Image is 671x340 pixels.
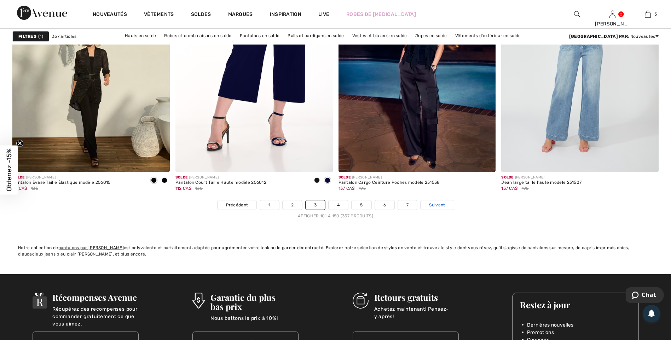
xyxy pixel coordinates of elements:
a: Hauts en solde [121,31,160,40]
a: 3 [306,200,325,210]
a: 3 [630,10,665,18]
div: Midnight Blue [322,175,333,187]
a: 6 [375,200,394,210]
h3: Récompenses Avenue [52,293,139,302]
span: 137 CA$ [339,186,355,191]
a: Soldes [191,11,211,19]
img: Garantie du plus bas prix [192,293,204,309]
img: Retours gratuits [353,293,369,309]
span: Solde [12,175,25,180]
a: Vêtements d'extérieur en solde [452,31,525,40]
a: Pulls et cardigans en solde [284,31,347,40]
a: Nouveautés [93,11,127,19]
span: Précédent [226,202,248,208]
a: Robes et combinaisons en solde [161,31,235,40]
a: pantalons par [PERSON_NAME] [58,245,124,250]
div: Notre collection de est polyvalente et parfaitement adaptée pour agrémenter votre look ou le gard... [18,245,653,257]
div: : Nouveautés [569,33,659,40]
span: 3 [654,11,657,17]
p: Nous battons le prix à 10%! [210,315,299,329]
a: 4 [329,200,348,210]
img: 1ère Avenue [17,6,67,20]
span: 195 [359,185,366,192]
a: Jupes en solde [412,31,450,40]
span: 195 [522,185,529,192]
a: Marques [228,11,253,19]
strong: Filtres [18,33,36,40]
button: Close teaser [16,140,23,147]
div: [PERSON_NAME] [501,175,582,180]
a: Précédent [218,200,257,210]
img: Récompenses Avenue [33,293,47,309]
div: Pantalon Évasé Taille Élastique modèle 256015 [12,180,111,185]
img: Mon panier [645,10,651,18]
div: [PERSON_NAME] [12,175,111,180]
div: Black [312,175,322,187]
span: 357 articles [52,33,77,40]
p: Achetez maintenant! Pensez-y après! [374,305,459,320]
div: Midnight Blue 40 [159,175,170,187]
strong: [GEOGRAPHIC_DATA] par [569,34,628,39]
span: 112 CA$ [175,186,191,191]
div: [PERSON_NAME] [339,175,440,180]
h3: Restez à jour [520,300,631,309]
span: Solde [501,175,514,180]
p: Récupérez des recompenses pour commander gratuitement ce que vous aimez. [52,305,139,320]
span: Solde [339,175,351,180]
span: 95 CA$ [12,186,27,191]
a: Live [318,11,329,18]
span: Suivant [429,202,445,208]
div: Pantalon Court Taille Haute modèle 256012 [175,180,266,185]
div: Jean large taille haute modèle 251507 [501,180,582,185]
div: [PERSON_NAME] [595,20,630,28]
a: Pantalons en solde [236,31,283,40]
nav: Page navigation [12,200,659,219]
iframe: Ouvre un widget dans lequel vous pouvez chatter avec l’un de nos agents [626,287,664,305]
a: 5 [352,200,371,210]
a: Suivant [421,200,453,210]
a: 7 [398,200,417,210]
span: Obtenez -15% [5,149,13,192]
span: Inspiration [270,11,301,19]
a: 1 [260,200,279,210]
a: 2 [283,200,302,210]
h3: Retours gratuits [374,293,459,302]
div: Black [149,175,159,187]
a: Vêtements [144,11,174,19]
span: 1 [38,33,43,40]
h3: Garantie du plus bas prix [210,293,299,311]
a: Vestes et blazers en solde [349,31,411,40]
img: recherche [574,10,580,18]
img: Mes infos [609,10,615,18]
span: 137 CA$ [501,186,517,191]
div: [PERSON_NAME] [175,175,266,180]
span: 135 [31,185,38,192]
a: Se connecter [609,11,615,17]
div: Pantalon Cargo Ceinture Poches modèle 251538 [339,180,440,185]
a: Robes de [MEDICAL_DATA] [346,11,416,18]
span: 160 [195,185,203,192]
span: Solde [175,175,188,180]
span: Dernières nouvelles [527,321,574,329]
div: Afficher 101 à 150 (357 produits) [12,213,659,219]
span: Promotions [527,329,554,336]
